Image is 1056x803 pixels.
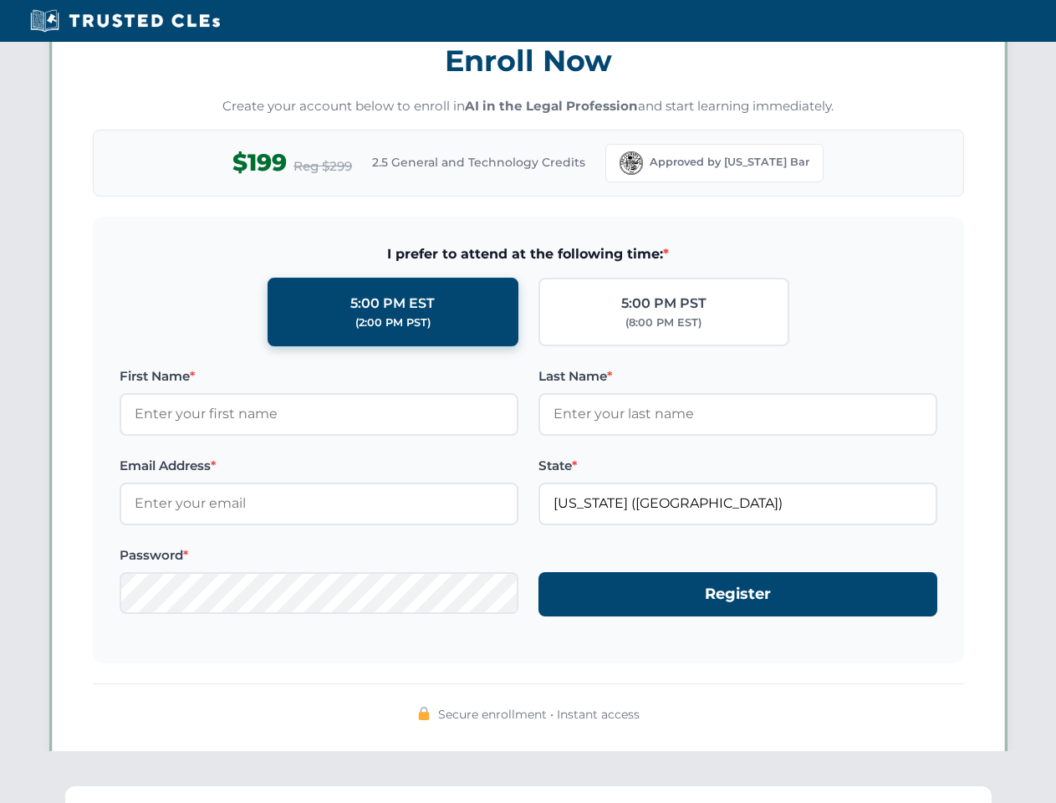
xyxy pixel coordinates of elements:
[120,483,518,524] input: Enter your email
[625,315,701,331] div: (8:00 PM EST)
[538,456,937,476] label: State
[438,705,640,724] span: Secure enrollment • Instant access
[120,456,518,476] label: Email Address
[120,366,518,386] label: First Name
[650,154,809,171] span: Approved by [US_STATE] Bar
[93,97,964,116] p: Create your account below to enroll in and start learning immediately.
[620,151,643,175] img: Florida Bar
[93,34,964,87] h3: Enroll Now
[120,393,518,435] input: Enter your first name
[120,545,518,565] label: Password
[538,393,937,435] input: Enter your last name
[538,483,937,524] input: Florida (FL)
[232,144,287,182] span: $199
[538,366,937,386] label: Last Name
[372,153,585,171] span: 2.5 General and Technology Credits
[350,293,435,315] div: 5:00 PM EST
[621,293,707,315] div: 5:00 PM PST
[120,243,937,265] span: I prefer to attend at the following time:
[293,156,352,176] span: Reg $299
[465,98,638,114] strong: AI in the Legal Profession
[25,8,225,33] img: Trusted CLEs
[417,707,431,720] img: 🔒
[538,572,937,616] button: Register
[355,315,431,331] div: (2:00 PM PST)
